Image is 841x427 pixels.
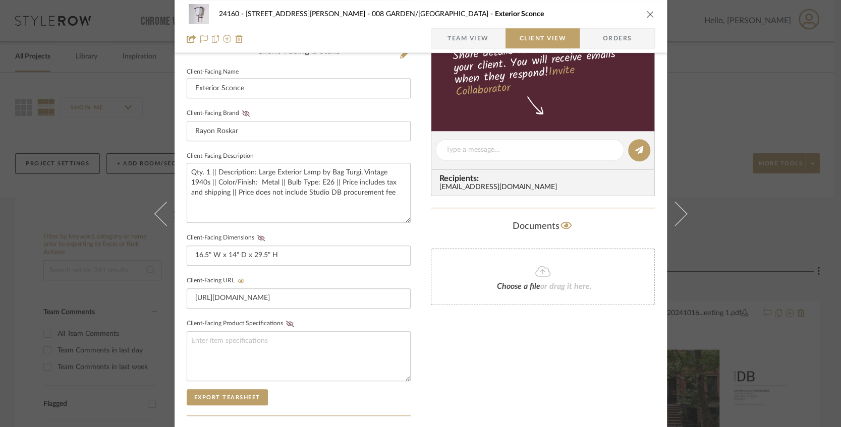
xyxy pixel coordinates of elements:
input: Enter item dimensions [187,246,411,266]
span: Team View [447,28,489,48]
button: Export Tearsheet [187,389,268,405]
input: Enter Client-Facing Brand [187,121,411,141]
span: Choose a file [497,282,540,290]
label: Client-Facing Name [187,70,239,75]
span: Client View [520,28,566,48]
label: Client-Facing Dimensions [187,234,268,241]
img: 4a02f8c9-3bb4-4360-8001-b95bb79927eb_48x40.jpg [187,4,211,24]
button: Client-Facing URL [235,277,248,284]
div: Documents [431,218,655,234]
span: Orders [591,28,643,48]
label: Client-Facing Product Specifications [187,320,297,327]
span: Recipients: [439,174,650,183]
img: Remove from project [235,35,243,43]
button: Client-Facing Brand [239,110,253,117]
input: Enter item URL [187,288,411,309]
span: Exterior Sconce [495,11,544,18]
button: Client-Facing Product Specifications [283,320,297,327]
div: Share details about this item with your client. You will receive emails when they respond! [429,33,656,101]
span: 24160 - [STREET_ADDRESS][PERSON_NAME] [219,11,372,18]
button: close [646,10,655,19]
div: [EMAIL_ADDRESS][DOMAIN_NAME] [439,184,650,192]
button: Client-Facing Dimensions [254,234,268,241]
label: Client-Facing Brand [187,110,253,117]
span: 008 GARDEN/[GEOGRAPHIC_DATA] [372,11,495,18]
span: or drag it here. [540,282,592,290]
label: Client-Facing URL [187,277,248,284]
label: Client-Facing Description [187,154,254,159]
input: Enter Client-Facing Item Name [187,78,411,98]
